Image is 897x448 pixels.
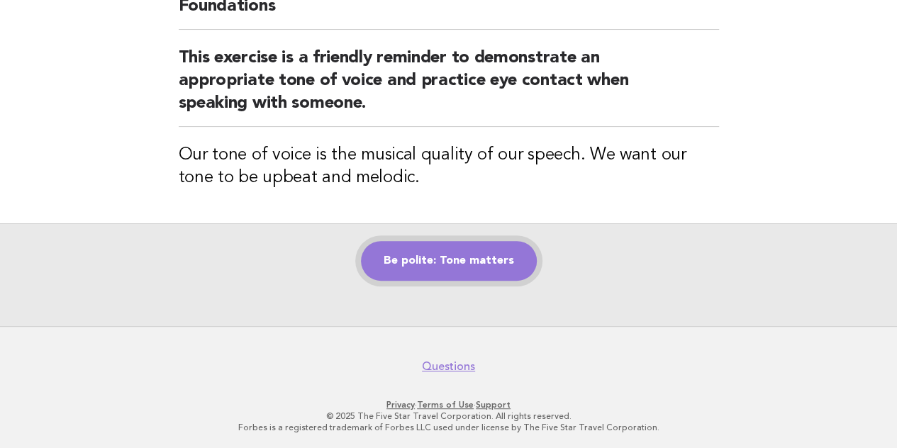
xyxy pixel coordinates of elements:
p: · · [20,399,877,410]
h2: This exercise is a friendly reminder to demonstrate an appropriate tone of voice and practice eye... [179,47,719,127]
a: Be polite: Tone matters [361,241,537,281]
p: Forbes is a registered trademark of Forbes LLC used under license by The Five Star Travel Corpora... [20,422,877,433]
a: Support [476,400,511,410]
a: Privacy [386,400,415,410]
a: Terms of Use [417,400,474,410]
h3: Our tone of voice is the musical quality of our speech. We want our tone to be upbeat and melodic. [179,144,719,189]
a: Questions [422,359,475,374]
p: © 2025 The Five Star Travel Corporation. All rights reserved. [20,410,877,422]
